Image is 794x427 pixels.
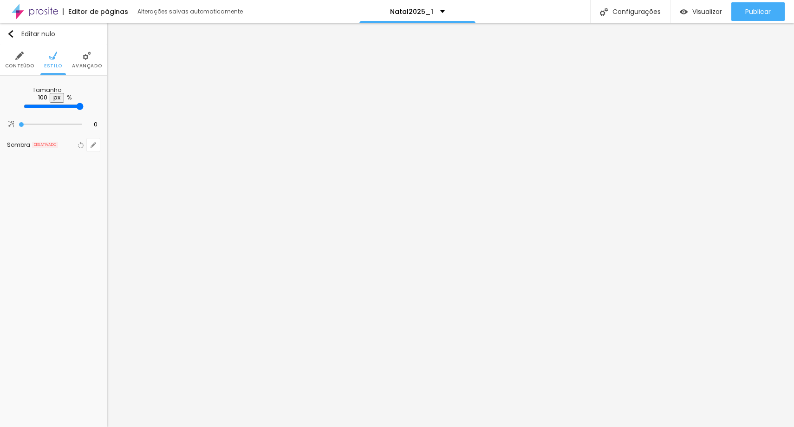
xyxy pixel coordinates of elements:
img: Ícone [83,52,91,60]
img: Ícone [49,52,57,60]
button: px [50,93,64,103]
font: Conteúdo [5,62,34,69]
font: Estilo [44,62,62,69]
font: % [67,93,72,102]
button: Visualizar [670,2,731,21]
img: Ícone [7,30,14,38]
font: Editor de páginas [68,7,128,16]
font: px [53,93,60,102]
font: Avançado [72,62,102,69]
img: Ícone [8,121,14,127]
iframe: Editor [107,23,794,427]
font: Tamanho [33,86,61,94]
font: Editar nulo [21,29,55,39]
font: Alterações salvas automaticamente [137,7,243,15]
font: Natal2025_1 [390,7,433,16]
button: Publicar [731,2,785,21]
font: DESATIVADO [34,142,56,147]
img: view-1.svg [680,8,688,16]
font: Configurações [612,7,661,16]
img: Ícone [600,8,608,16]
button: % [64,94,75,102]
font: Publicar [745,7,771,16]
img: Ícone [15,52,24,60]
font: Visualizar [692,7,722,16]
font: Sombra [7,141,30,149]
